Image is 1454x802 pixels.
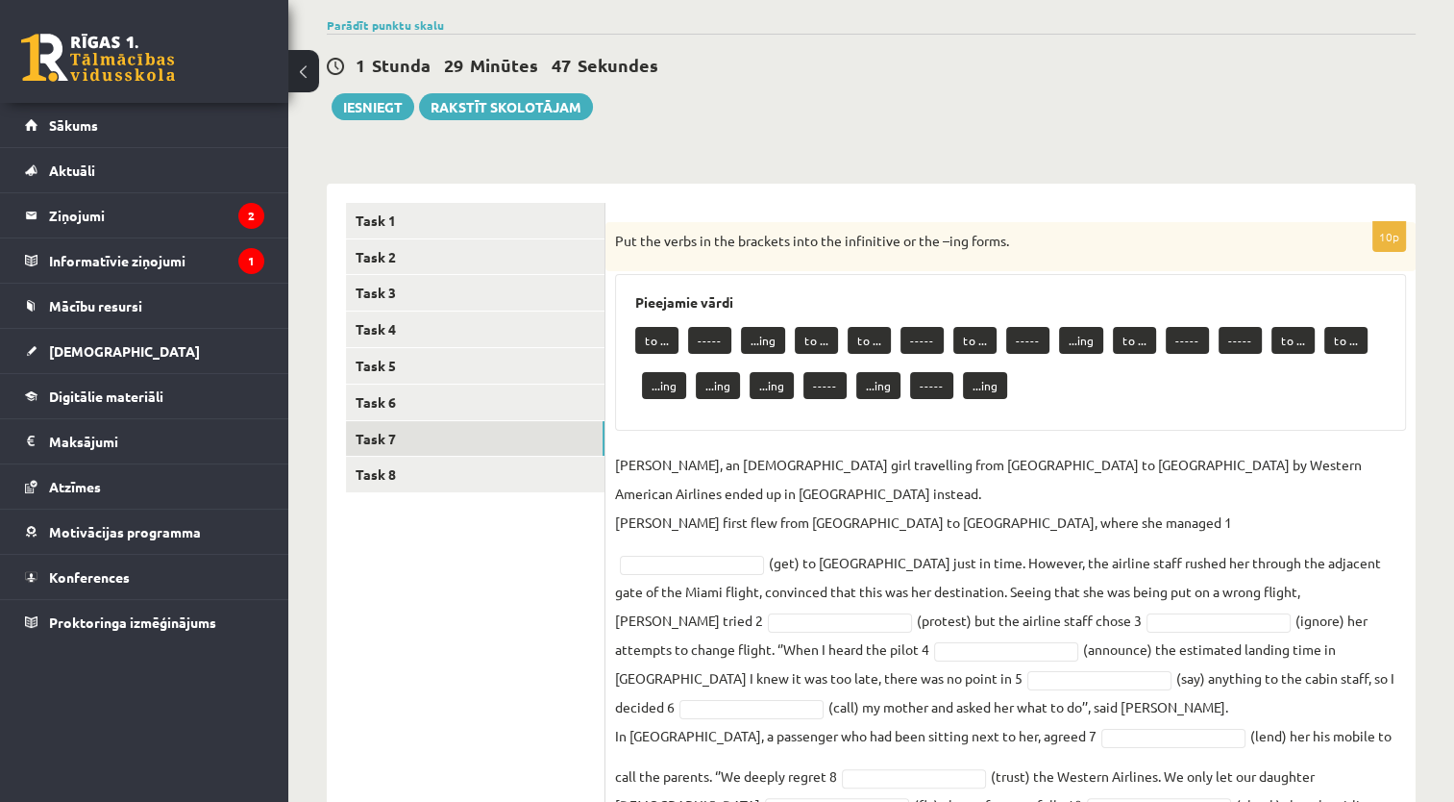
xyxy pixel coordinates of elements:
[238,203,264,229] i: 2
[615,450,1406,537] p: [PERSON_NAME], an [DEMOGRAPHIC_DATA] girl travelling from [GEOGRAPHIC_DATA] to [GEOGRAPHIC_DATA] ...
[688,327,731,354] p: -----
[25,103,264,147] a: Sākums
[25,284,264,328] a: Mācību resursi
[963,372,1007,399] p: ...ing
[346,203,604,238] a: Task 1
[327,17,444,33] a: Parādīt punktu skalu
[49,238,264,283] legend: Informatīvie ziņojumi
[346,421,604,457] a: Task 7
[696,372,740,399] p: ...ing
[49,342,200,360] span: [DEMOGRAPHIC_DATA]
[1324,327,1368,354] p: to ...
[49,419,264,464] legend: Maksājumi
[346,312,604,347] a: Task 4
[25,419,264,464] a: Maksājumi
[635,294,1386,311] h3: Pieejamie vārdi
[1059,327,1103,354] p: ...ing
[49,297,142,314] span: Mācību resursi
[25,148,264,192] a: Aktuāli
[25,193,264,238] a: Ziņojumi2
[1113,327,1156,354] p: to ...
[25,374,264,418] a: Digitālie materiāli
[346,385,604,420] a: Task 6
[25,555,264,599] a: Konferences
[49,523,201,540] span: Motivācijas programma
[578,54,658,76] span: Sekundes
[953,327,997,354] p: to ...
[346,348,604,384] a: Task 5
[346,457,604,492] a: Task 8
[470,54,538,76] span: Minūtes
[332,93,414,120] button: Iesniegt
[1006,327,1049,354] p: -----
[372,54,431,76] span: Stunda
[356,54,365,76] span: 1
[1372,221,1406,252] p: 10p
[635,327,678,354] p: to ...
[910,372,953,399] p: -----
[21,34,175,82] a: Rīgas 1. Tālmācības vidusskola
[49,478,101,495] span: Atzīmes
[750,372,794,399] p: ...ing
[741,327,785,354] p: ...ing
[346,239,604,275] a: Task 2
[1166,327,1209,354] p: -----
[856,372,900,399] p: ...ing
[25,600,264,644] a: Proktoringa izmēģinājums
[49,388,163,405] span: Digitālie materiāli
[49,162,95,179] span: Aktuāli
[803,372,847,399] p: -----
[346,275,604,311] a: Task 3
[25,238,264,283] a: Informatīvie ziņojumi1
[25,464,264,509] a: Atzīmes
[444,54,463,76] span: 29
[49,193,264,238] legend: Ziņojumi
[25,329,264,373] a: [DEMOGRAPHIC_DATA]
[900,327,944,354] p: -----
[615,721,1097,750] p: In [GEOGRAPHIC_DATA], a passenger who had been sitting next to her, agreed 7
[552,54,571,76] span: 47
[1271,327,1315,354] p: to ...
[615,232,1310,251] p: Put the verbs in the brackets into the infinitive or the –ing forms.
[49,116,98,134] span: Sākums
[419,93,593,120] a: Rakstīt skolotājam
[25,510,264,554] a: Motivācijas programma
[238,248,264,274] i: 1
[1219,327,1262,354] p: -----
[795,327,838,354] p: to ...
[848,327,891,354] p: to ...
[49,568,130,586] span: Konferences
[642,372,686,399] p: ...ing
[49,614,216,631] span: Proktoringa izmēģinājums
